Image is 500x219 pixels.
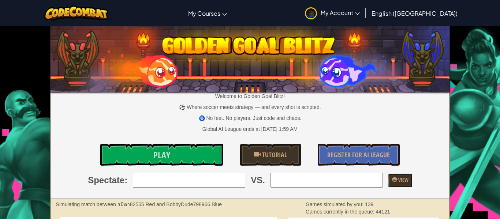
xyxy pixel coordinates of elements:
img: Golden Goal [51,23,450,92]
span: My Courses [188,10,220,17]
span: Play [153,149,170,161]
strong: Simulating match between รมิตา82555 Red and BobbyDude798966 Blue [56,201,222,207]
p: Welcome to Golden Goal Blitz! [51,92,450,100]
div: Global AI League ends at [DATE] 1:59 AM [202,125,298,133]
a: My Courses [184,3,231,23]
a: English ([GEOGRAPHIC_DATA]) [368,3,461,23]
span: 139 [365,201,373,207]
p: ⚽ Where soccer meets strategy — and every shot is scripted. [51,103,450,111]
span: English ([GEOGRAPHIC_DATA]) [372,10,458,17]
a: Register for AI League [318,144,400,166]
img: avatar [305,7,317,19]
span: Games currently in the queue: [306,209,376,215]
span: My Account [321,9,360,16]
span: Spectate [88,174,124,186]
span: VS. [251,174,265,186]
img: CodeCombat logo [44,5,108,20]
p: 🧿 No feet. No players. Just code and chaos. [51,114,450,122]
span: Games simulated by you: [306,201,365,207]
span: Register for AI League [327,150,390,159]
span: View [397,176,408,183]
span: 44121 [376,209,390,215]
a: Tutorial [240,144,301,166]
span: Tutorial [261,150,287,159]
a: My Account [301,1,363,24]
span: : [124,174,127,186]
